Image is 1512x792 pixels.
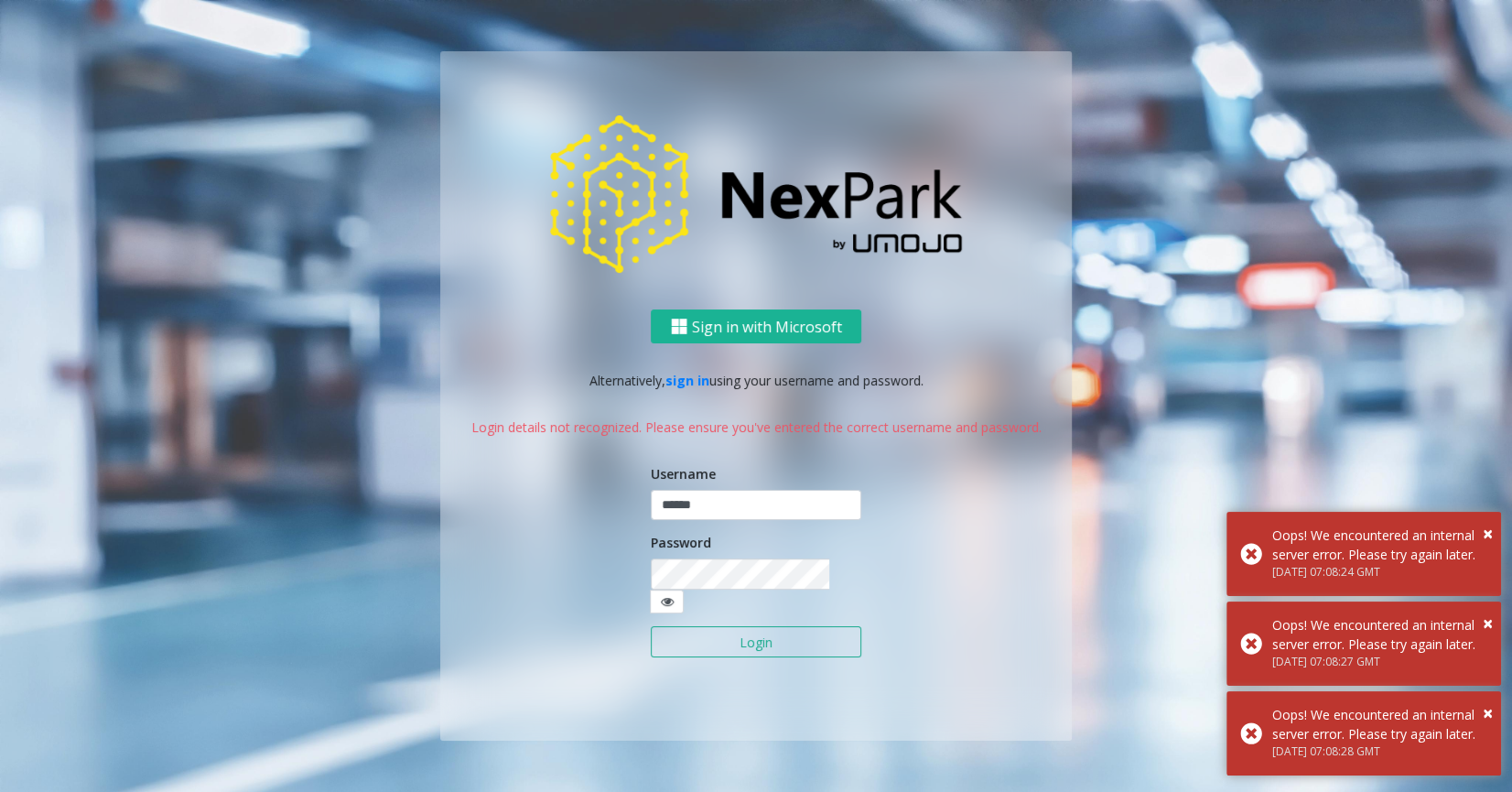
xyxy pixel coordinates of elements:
[1272,564,1487,580] div: [DATE] 07:08:24 GMT
[1483,611,1493,635] span: ×
[1483,520,1493,548] button: Close
[1272,615,1487,654] div: Oops! We encountered an internal server error. Please try again later.
[1272,654,1487,670] div: [DATE] 07:08:27 GMT
[1483,700,1493,727] button: Close
[1272,705,1487,743] div: Oops! We encountered an internal server error. Please try again later.
[1483,610,1493,637] button: Close
[665,372,709,389] a: sign in
[459,418,1053,437] p: Login details not recognized. Please ensure you've entered the correct username and password.
[1272,526,1487,564] div: Oops! We encountered an internal server error. Please try again later.
[651,533,711,552] label: Password
[651,464,716,483] label: Username
[1483,700,1493,725] span: ×
[1272,743,1487,760] div: [DATE] 07:08:28 GMT
[1483,521,1493,546] span: ×
[459,371,1053,390] p: Alternatively, using your username and password.
[651,309,861,343] button: Sign in with Microsoft
[651,626,861,657] button: Login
